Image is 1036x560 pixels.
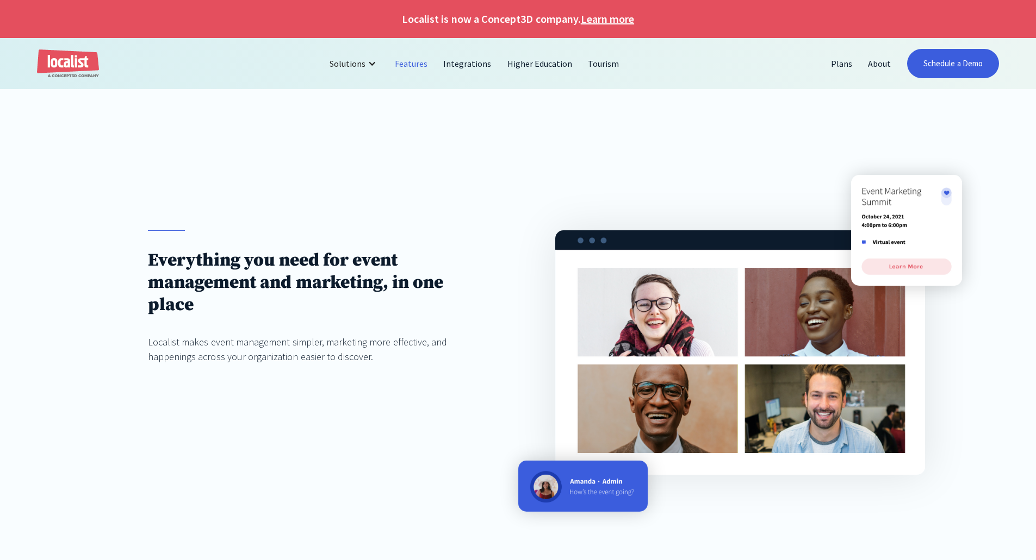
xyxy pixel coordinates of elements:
[148,335,481,364] div: Localist makes event management simpler, marketing more effective, and happenings across your org...
[148,249,481,316] h1: Everything you need for event management and marketing, in one place
[907,49,999,78] a: Schedule a Demo
[37,49,99,78] a: home
[860,51,899,77] a: About
[823,51,860,77] a: Plans
[330,57,365,70] div: Solutions
[436,51,499,77] a: Integrations
[500,51,581,77] a: Higher Education
[321,51,387,77] div: Solutions
[581,11,634,27] a: Learn more
[387,51,436,77] a: Features
[580,51,627,77] a: Tourism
